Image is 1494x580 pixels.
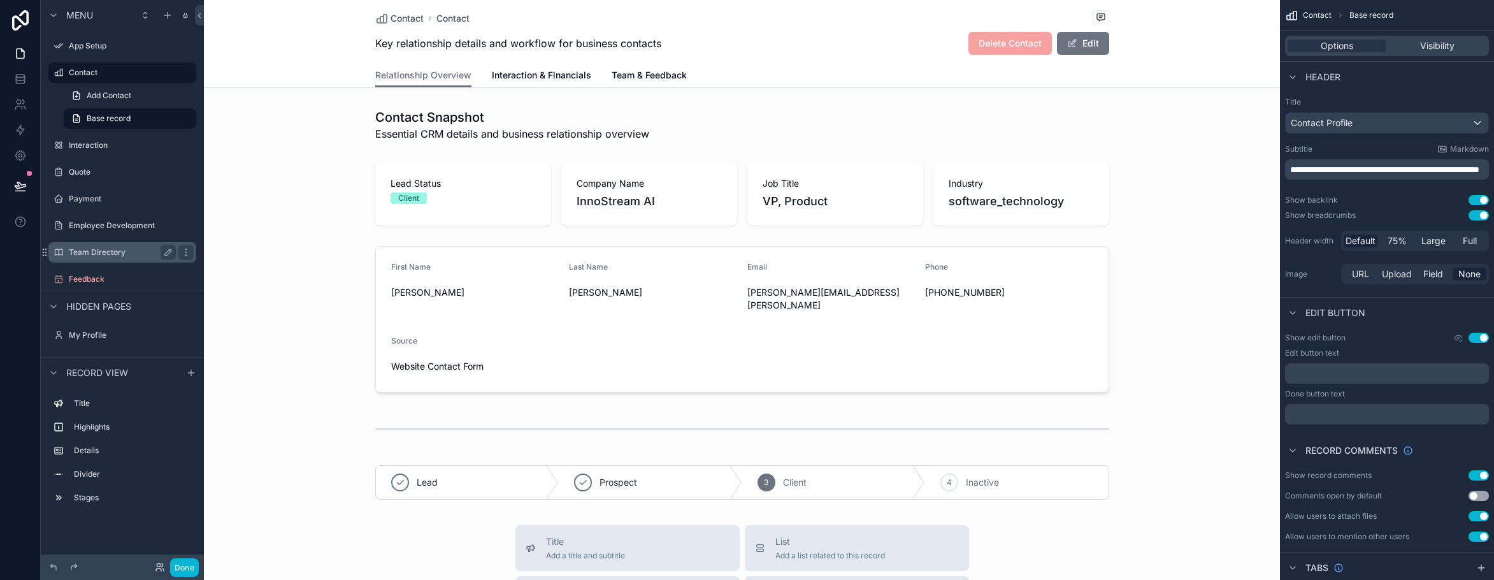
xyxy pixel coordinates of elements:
[375,64,471,88] a: Relationship Overview
[48,135,196,156] a: Interaction
[74,422,191,432] label: Highlights
[1321,40,1353,52] span: Options
[375,69,471,82] span: Relationship Overview
[1285,470,1372,481] div: Show record comments
[1291,117,1353,129] span: Contact Profile
[1346,235,1375,247] span: Default
[375,12,424,25] a: Contact
[1421,235,1446,247] span: Large
[69,274,194,284] label: Feedback
[48,36,196,56] a: App Setup
[69,167,194,177] label: Quote
[1285,195,1338,205] div: Show backlink
[48,325,196,345] a: My Profile
[391,12,424,25] span: Contact
[69,194,194,204] label: Payment
[492,69,591,82] span: Interaction & Financials
[69,140,194,150] label: Interaction
[1305,307,1365,319] span: Edit button
[66,300,131,313] span: Hidden pages
[612,64,687,89] a: Team & Feedback
[1285,97,1489,107] label: Title
[74,493,191,503] label: Stages
[1057,32,1109,55] button: Edit
[1382,268,1412,280] span: Upload
[492,64,591,89] a: Interaction & Financials
[74,469,191,479] label: Divider
[64,108,196,129] a: Base record
[87,113,131,124] span: Base record
[1285,348,1339,358] label: Edit button text
[1285,404,1489,424] div: scrollable content
[74,398,191,409] label: Title
[1349,10,1393,20] span: Base record
[1285,144,1312,154] label: Subtitle
[48,269,196,289] a: Feedback
[1285,532,1409,542] div: Allow users to mention other users
[1437,144,1489,154] a: Markdown
[436,12,470,25] a: Contact
[66,366,128,379] span: Record view
[375,36,661,51] span: Key relationship details and workflow for business contacts
[48,62,196,83] a: Contact
[546,551,625,561] span: Add a title and subtitle
[612,69,687,82] span: Team & Feedback
[1388,235,1407,247] span: 75%
[1305,444,1398,457] span: Record comments
[775,535,885,548] span: List
[1285,389,1345,399] label: Done button text
[1285,491,1382,501] div: Comments open by default
[66,9,93,22] span: Menu
[1285,363,1489,384] div: scrollable content
[1450,144,1489,154] span: Markdown
[745,525,969,571] button: ListAdd a list related to this record
[1420,40,1454,52] span: Visibility
[1305,71,1340,83] span: Header
[1285,333,1346,343] label: Show edit button
[1352,268,1369,280] span: URL
[1458,268,1481,280] span: None
[170,558,199,577] button: Done
[775,551,885,561] span: Add a list related to this record
[1423,268,1443,280] span: Field
[69,330,194,340] label: My Profile
[69,68,189,78] label: Contact
[1285,511,1377,521] div: Allow users to attach files
[87,91,131,101] span: Add Contact
[69,221,194,231] label: Employee Development
[48,215,196,236] a: Employee Development
[1285,269,1336,279] label: Image
[546,535,625,548] span: Title
[48,242,196,263] a: Team Directory
[1285,159,1489,180] div: scrollable content
[1303,10,1332,20] span: Contact
[69,247,171,257] label: Team Directory
[1463,235,1477,247] span: Full
[41,388,204,521] div: scrollable content
[515,525,740,571] button: TitleAdd a title and subtitle
[1285,112,1489,134] button: Contact Profile
[1285,236,1336,246] label: Header width
[69,41,194,51] label: App Setup
[74,446,191,456] label: Details
[64,85,196,106] a: Add Contact
[1285,210,1356,221] div: Show breadcrumbs
[48,162,196,182] a: Quote
[48,189,196,209] a: Payment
